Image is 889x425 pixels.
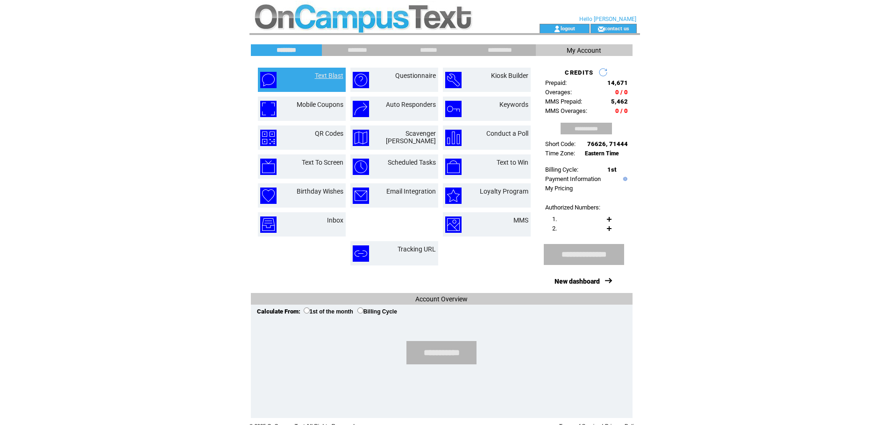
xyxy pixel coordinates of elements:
[260,72,277,88] img: text-blast.png
[445,216,462,233] img: mms.png
[327,216,343,224] a: Inbox
[567,47,601,54] span: My Account
[357,308,397,315] label: Billing Cycle
[386,101,436,108] a: Auto Responders
[297,101,343,108] a: Mobile Coupons
[302,159,343,166] a: Text To Screen
[480,188,528,195] a: Loyalty Program
[445,188,462,204] img: loyalty-program.png
[545,98,582,105] span: MMS Prepaid:
[579,16,636,22] span: Hello [PERSON_NAME]
[555,278,600,285] a: New dashboard
[445,72,462,88] img: kiosk-builder.png
[607,79,628,86] span: 14,671
[357,307,363,314] input: Billing Cycle
[565,69,593,76] span: CREDITS
[545,204,600,211] span: Authorized Numbers:
[260,216,277,233] img: inbox.png
[315,72,343,79] a: Text Blast
[545,107,587,114] span: MMS Overages:
[545,185,573,192] a: My Pricing
[607,166,616,173] span: 1st
[545,175,601,182] a: Payment Information
[415,295,468,303] span: Account Overview
[353,72,369,88] img: questionnaire.png
[297,188,343,195] a: Birthday Wishes
[386,188,436,195] a: Email Integration
[615,107,628,114] span: 0 / 0
[388,159,436,166] a: Scheduled Tasks
[621,177,627,181] img: help.gif
[499,101,528,108] a: Keywords
[554,25,561,33] img: account_icon.gif
[257,308,300,315] span: Calculate From:
[260,130,277,146] img: qr-codes.png
[597,25,605,33] img: contact_us_icon.gif
[353,188,369,204] img: email-integration.png
[561,25,575,31] a: logout
[497,159,528,166] a: Text to Win
[491,72,528,79] a: Kiosk Builder
[552,225,557,232] span: 2.
[353,101,369,117] img: auto-responders.png
[545,79,567,86] span: Prepaid:
[545,166,578,173] span: Billing Cycle:
[304,307,310,314] input: 1st of the month
[315,130,343,137] a: QR Codes
[611,98,628,105] span: 5,462
[615,89,628,96] span: 0 / 0
[260,159,277,175] img: text-to-screen.png
[545,150,575,157] span: Time Zone:
[545,89,572,96] span: Overages:
[552,216,557,223] span: 1.
[353,245,369,262] img: tracking-url.png
[605,25,629,31] a: contact us
[260,101,277,117] img: mobile-coupons.png
[398,245,436,253] a: Tracking URL
[585,150,619,157] span: Eastern Time
[486,130,528,137] a: Conduct a Poll
[386,130,436,145] a: Scavenger [PERSON_NAME]
[353,130,369,146] img: scavenger-hunt.png
[304,308,353,315] label: 1st of the month
[445,101,462,117] img: keywords.png
[445,159,462,175] img: text-to-win.png
[545,140,576,147] span: Short Code:
[445,130,462,146] img: conduct-a-poll.png
[260,188,277,204] img: birthday-wishes.png
[587,140,628,147] span: 76626, 71444
[395,72,436,79] a: Questionnaire
[513,216,528,224] a: MMS
[353,159,369,175] img: scheduled-tasks.png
